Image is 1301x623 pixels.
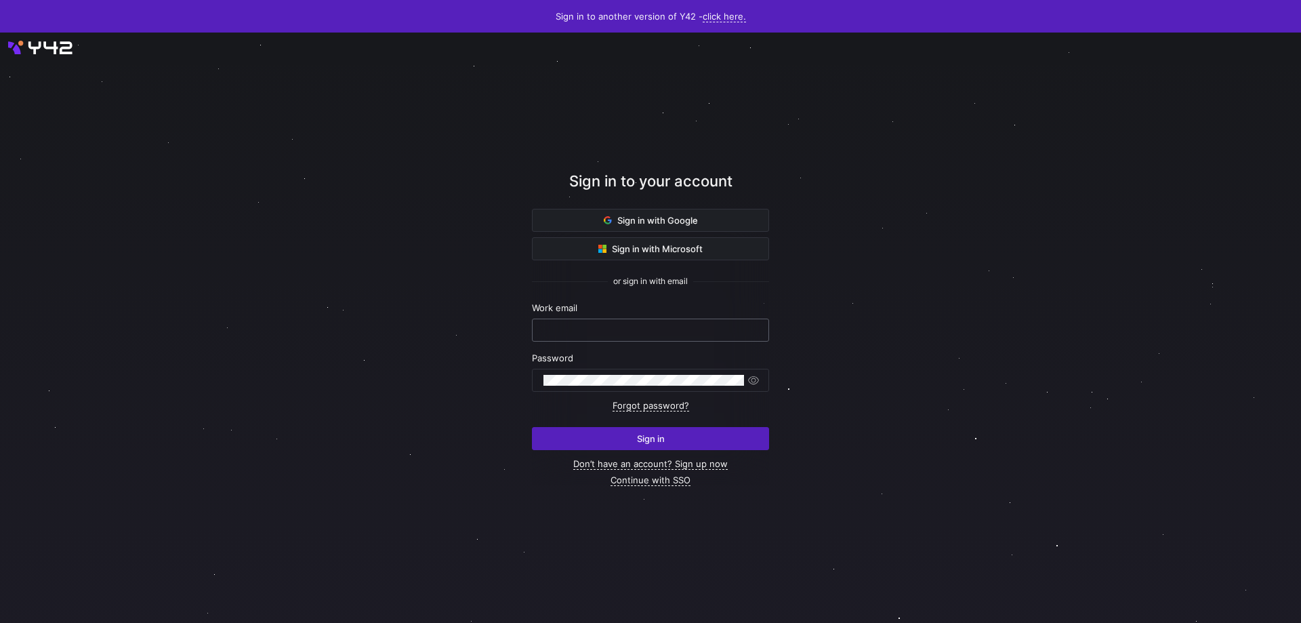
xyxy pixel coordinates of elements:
[598,243,703,254] span: Sign in with Microsoft
[532,237,769,260] button: Sign in with Microsoft
[573,458,728,470] a: Don’t have an account? Sign up now
[532,427,769,450] button: Sign in
[703,11,746,22] a: click here.
[613,277,688,286] span: or sign in with email
[532,170,769,209] div: Sign in to your account
[604,215,698,226] span: Sign in with Google
[532,302,577,313] span: Work email
[613,400,689,411] a: Forgot password?
[637,433,665,444] span: Sign in
[611,475,690,486] a: Continue with SSO
[532,353,573,363] span: Password
[532,209,769,232] button: Sign in with Google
